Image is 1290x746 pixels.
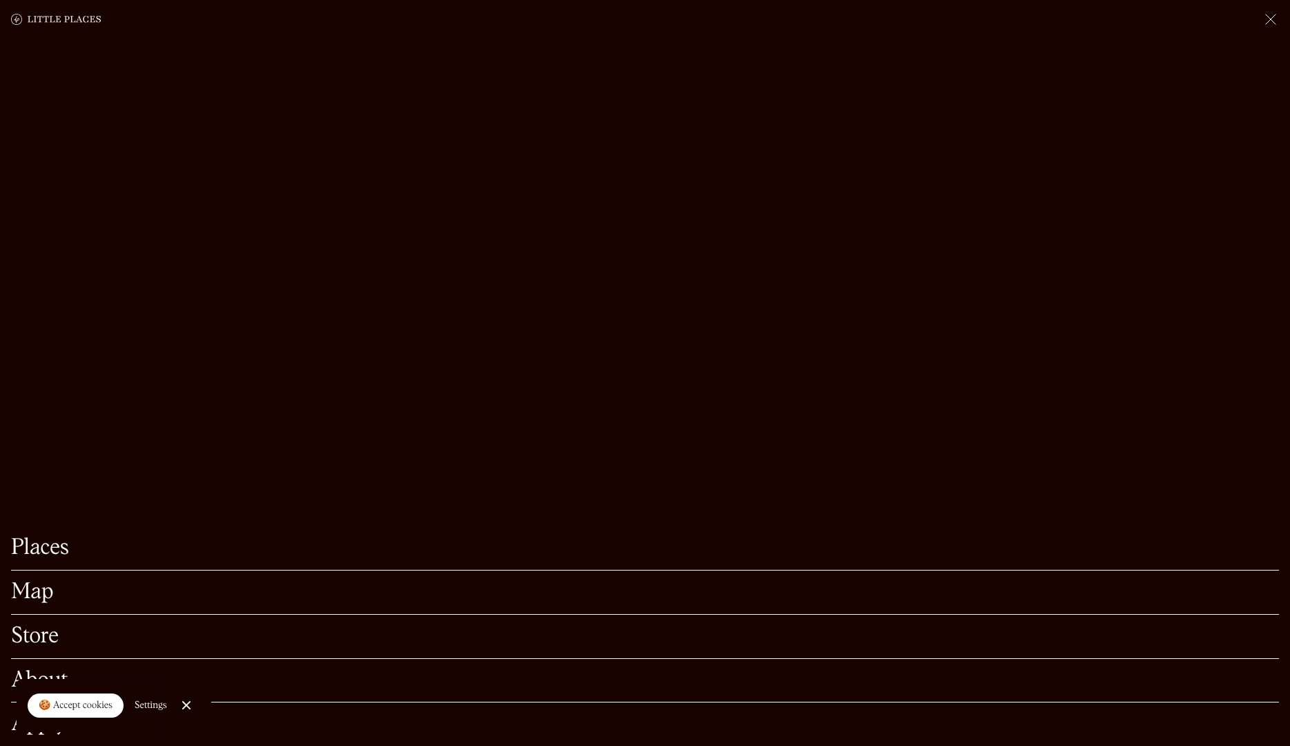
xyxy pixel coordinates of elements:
[39,699,113,713] div: 🍪 Accept cookies
[28,694,124,718] a: 🍪 Accept cookies
[135,690,167,721] a: Settings
[173,691,200,719] a: Close Cookie Popup
[11,582,1279,603] a: Map
[11,626,1279,647] a: Store
[11,537,1279,559] a: Places
[135,700,167,710] div: Settings
[11,670,1279,691] a: About
[11,714,1279,735] a: Apply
